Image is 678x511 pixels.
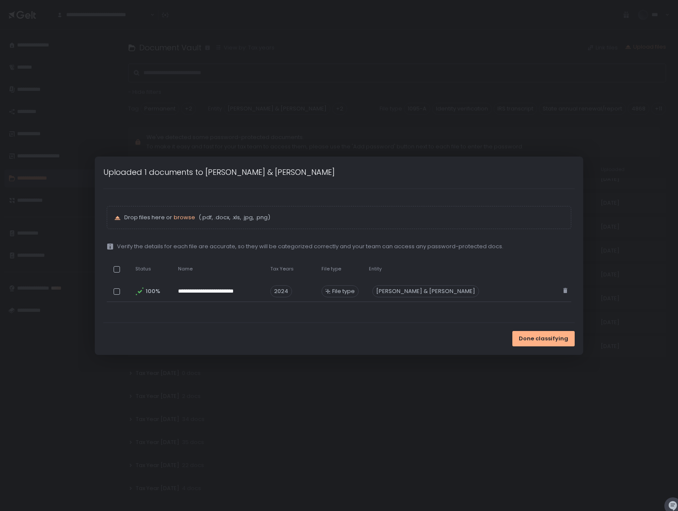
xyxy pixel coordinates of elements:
span: Verify the details for each file are accurate, so they will be categorized correctly and your tea... [117,243,503,250]
span: browse [174,213,195,221]
div: [PERSON_NAME] & [PERSON_NAME] [372,285,479,297]
button: browse [174,214,195,221]
span: Done classifying [519,335,568,343]
span: 100% [146,287,159,295]
span: 2024 [270,285,292,297]
button: Done classifying [512,331,575,346]
span: File type [332,287,355,295]
p: Drop files here or [124,214,564,221]
span: Name [178,266,193,272]
span: Status [135,266,151,272]
span: File type [321,266,341,272]
span: (.pdf, .docx, .xls, .jpg, .png) [197,214,270,221]
span: Tax Years [270,266,294,272]
h1: Uploaded 1 documents to [PERSON_NAME] & [PERSON_NAME] [103,166,335,178]
span: Entity [369,266,382,272]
